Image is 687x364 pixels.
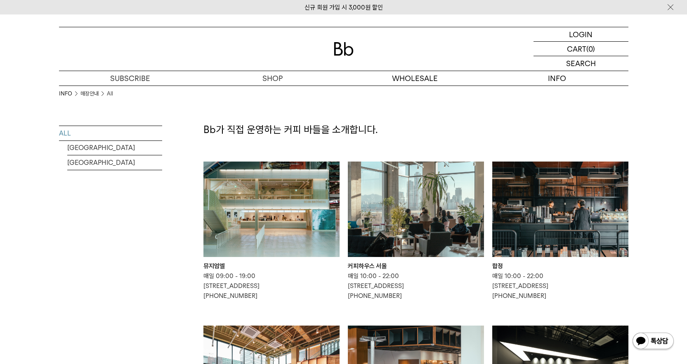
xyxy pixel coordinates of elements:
[534,42,628,56] a: CART (0)
[534,27,628,42] a: LOGIN
[203,162,340,257] img: 뮤지엄엘
[492,261,628,271] div: 합정
[203,123,628,137] p: Bb가 직접 운영하는 커피 바들을 소개합니다.
[492,162,628,257] img: 합정
[201,71,344,86] a: SHOP
[107,90,113,98] a: All
[492,271,628,301] p: 매일 10:00 - 22:00 [STREET_ADDRESS] [PHONE_NUMBER]
[67,140,162,155] a: [GEOGRAPHIC_DATA]
[348,271,484,301] p: 매일 10:00 - 22:00 [STREET_ADDRESS] [PHONE_NUMBER]
[569,27,593,41] p: LOGIN
[203,162,340,301] a: 뮤지엄엘 뮤지엄엘 매일 09:00 - 19:00[STREET_ADDRESS][PHONE_NUMBER]
[348,162,484,301] a: 커피하우스 서울 커피하우스 서울 매일 10:00 - 22:00[STREET_ADDRESS][PHONE_NUMBER]
[348,261,484,271] div: 커피하우스 서울
[586,42,595,56] p: (0)
[567,42,586,56] p: CART
[67,155,162,170] a: [GEOGRAPHIC_DATA]
[632,332,675,352] img: 카카오톡 채널 1:1 채팅 버튼
[80,90,99,98] a: 매장안내
[203,271,340,301] p: 매일 09:00 - 19:00 [STREET_ADDRESS] [PHONE_NUMBER]
[334,42,354,56] img: 로고
[566,56,596,71] p: SEARCH
[348,162,484,257] img: 커피하우스 서울
[203,261,340,271] div: 뮤지엄엘
[59,90,80,98] li: INFO
[492,162,628,301] a: 합정 합정 매일 10:00 - 22:00[STREET_ADDRESS][PHONE_NUMBER]
[344,71,486,86] p: WHOLESALE
[59,71,201,86] a: SUBSCRIBE
[305,4,383,11] a: 신규 회원 가입 시 3,000원 할인
[59,126,162,140] a: ALL
[486,71,628,86] p: INFO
